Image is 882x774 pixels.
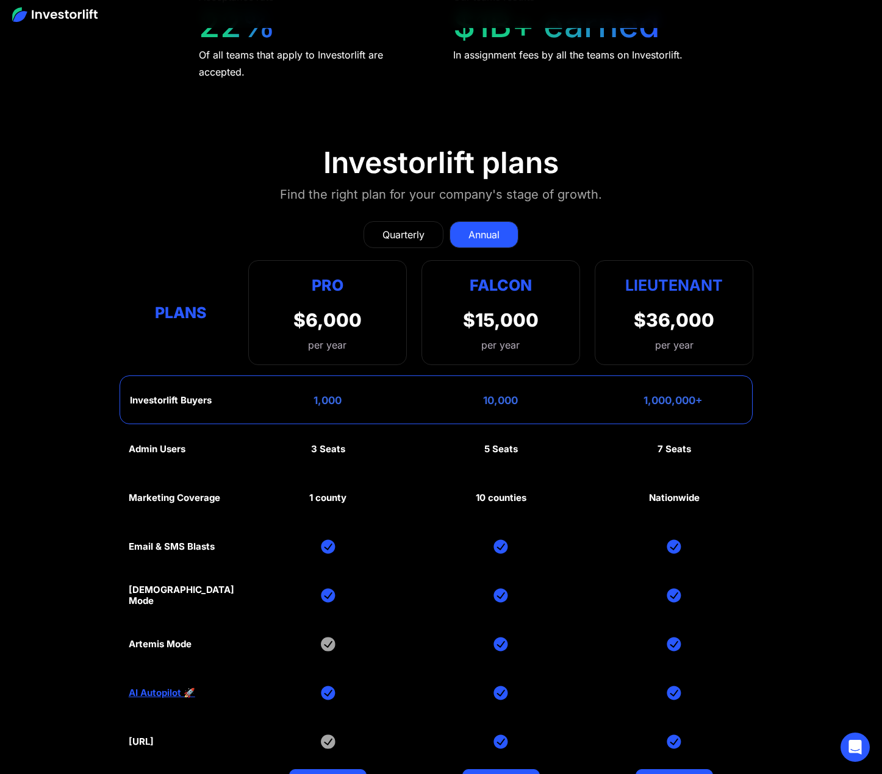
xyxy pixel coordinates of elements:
div: 10 counties [476,492,526,503]
div: $6,000 [293,309,362,331]
div: 1,000 [314,394,342,407]
div: 3 Seats [311,444,345,455]
div: $15,000 [463,309,539,331]
div: 5 Seats [484,444,518,455]
div: Investorlift Buyers [130,395,212,406]
div: 1,000,000+ [644,394,703,407]
div: per year [293,338,362,352]
div: [URL] [129,736,154,747]
strong: Lieutenant [625,276,723,294]
div: 1 county [309,492,346,503]
div: Marketing Coverage [129,492,220,503]
div: Nationwide [649,492,700,503]
div: 10,000 [483,394,518,407]
div: [DEMOGRAPHIC_DATA] Mode [129,584,234,606]
a: AI Autopilot 🚀 [129,687,195,698]
div: Quarterly [382,227,425,242]
div: $36,000 [634,309,714,331]
div: Pro [293,273,362,297]
div: per year [481,338,520,352]
div: Of all teams that apply to Investorlift are accepted. [199,46,430,80]
div: Artemis Mode [129,639,192,650]
div: Plans [129,301,234,325]
div: Email & SMS Blasts [129,541,215,552]
div: Open Intercom Messenger [841,733,870,762]
div: Find the right plan for your company's stage of growth. [280,185,602,204]
div: per year [655,338,694,352]
div: Investorlift plans [323,145,559,180]
div: Admin Users [129,444,185,455]
div: 7 Seats [658,444,691,455]
div: In assignment fees by all the teams on Investorlift. [453,46,683,63]
div: Annual [468,227,500,242]
div: Falcon [470,273,532,297]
